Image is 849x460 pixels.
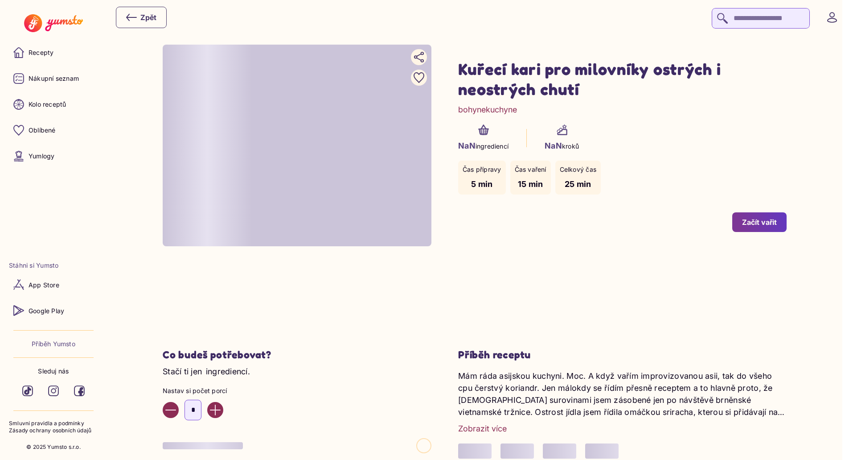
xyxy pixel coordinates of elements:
img: Yumsto logo [24,14,82,32]
a: Smluvní pravidla a podmínky [9,420,98,427]
p: Sleduj nás [38,367,69,376]
button: Zpět [116,7,167,28]
p: kroků [545,140,579,152]
p: ingrediencí [458,140,509,152]
a: Příběh Yumsto [32,340,75,348]
a: Nákupní seznam [9,68,98,89]
p: Mám ráda asijskou kuchyni. Moc. A když vařím improvizovanou asii, tak do všeho cpu čerstvý korian... [458,370,787,418]
p: App Store [29,281,59,290]
a: Loading tag content [500,443,534,459]
p: Kolo receptů [29,100,66,109]
p: Stačí ti jen ingrediencí. [163,365,431,377]
span: Loading content [543,443,576,459]
button: Začít vařit [732,212,787,232]
a: Loading tag content [585,443,619,459]
a: Loading tag content [543,443,576,459]
a: Kolo receptů [9,94,98,115]
span: Loading content [163,45,431,246]
a: Yumlogy [9,145,98,167]
h1: Kuřecí kari pro milovníky ostrých i neostrých chutí [458,59,787,99]
iframe: Advertisement [207,264,742,330]
span: Loading content [585,443,619,459]
a: Recepty [9,42,98,63]
a: Oblíbené [9,120,98,141]
span: 25 min [565,179,591,189]
a: App Store [9,274,98,295]
a: bohynekuchyne [458,104,517,116]
p: Oblíbené [29,126,56,135]
a: Google Play [9,300,98,321]
span: 5 min [471,179,492,189]
a: Loading tag content [458,443,492,459]
span: Loading content [458,443,492,459]
h3: Příběh receptu [458,348,787,361]
div: Začít vařit [742,217,777,227]
p: Nákupní seznam [29,74,79,83]
p: Yumlogy [29,152,54,161]
li: Stáhni si Yumsto [9,261,98,270]
input: Enter number [185,400,201,420]
p: Google Play [29,307,64,315]
button: Zobrazit více [458,423,507,435]
div: Loading image [163,45,431,246]
p: © 2025 Yumsto s.r.o. [26,443,81,451]
h2: Co budeš potřebovat? [163,348,431,361]
button: Increase value [207,402,223,418]
p: Nastav si počet porcí [163,386,431,395]
p: Recepty [29,48,53,57]
span: NaN [545,141,562,150]
button: Decrease value [163,402,179,418]
span: 15 min [518,179,543,189]
div: Zpět [126,12,156,23]
p: Celkový čas [560,165,596,174]
a: Zásady ochrany osobních údajů [9,427,98,435]
span: Loading content [500,443,534,459]
p: Čas přípravy [463,165,501,174]
p: Čas vaření [515,165,546,174]
span: Loading content [163,442,243,449]
span: NaN [458,141,476,150]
